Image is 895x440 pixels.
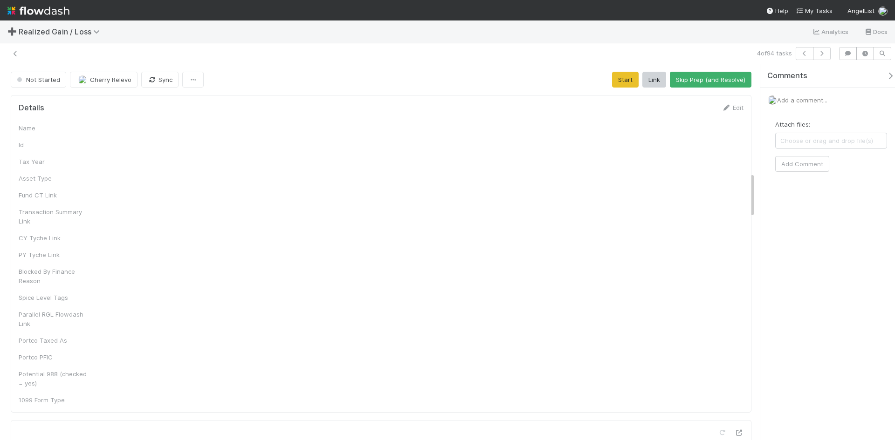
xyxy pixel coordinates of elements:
[19,250,89,259] div: PY Tyche Link
[722,104,744,111] a: Edit
[19,190,89,200] div: Fund CT Link
[19,140,89,149] div: Id
[90,76,131,83] span: Cherry Relevo
[19,157,89,166] div: Tax Year
[19,174,89,183] div: Asset Type
[847,7,874,14] span: AngelList
[670,72,751,88] button: Skip Prep (and Resolve)
[19,207,89,226] div: Transaction Summary Link
[642,72,666,88] button: Link
[775,156,829,172] button: Add Comment
[768,95,777,105] img: avatar_1c2f0edd-858e-4812-ac14-2a8986687c67.png
[612,72,639,88] button: Start
[19,233,89,243] div: CY Tyche Link
[796,6,833,15] a: My Tasks
[864,26,888,37] a: Docs
[878,7,888,16] img: avatar_1c2f0edd-858e-4812-ac14-2a8986687c67.png
[19,293,89,302] div: Spice Level Tags
[141,72,179,88] button: Sync
[19,369,89,388] div: Potential 988 (checked = yes)
[70,72,138,88] button: Cherry Relevo
[757,48,792,58] span: 4 of 94 tasks
[19,123,89,133] div: Name
[7,3,69,19] img: logo-inverted-e16ddd16eac7371096b0.svg
[19,352,89,362] div: Portco PFIC
[19,336,89,345] div: Portco Taxed As
[766,6,788,15] div: Help
[19,103,44,113] h5: Details
[19,310,89,328] div: Parallel RGL Flowdash Link
[78,75,87,84] img: avatar_1c2f0edd-858e-4812-ac14-2a8986687c67.png
[796,7,833,14] span: My Tasks
[767,71,807,81] span: Comments
[777,96,827,104] span: Add a comment...
[7,27,17,35] span: ➕
[776,133,887,148] span: Choose or drag and drop file(s)
[19,27,104,36] span: Realized Gain / Loss
[19,267,89,285] div: Blocked By Finance Reason
[19,395,89,405] div: 1099 Form Type
[812,26,849,37] a: Analytics
[775,120,810,129] label: Attach files:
